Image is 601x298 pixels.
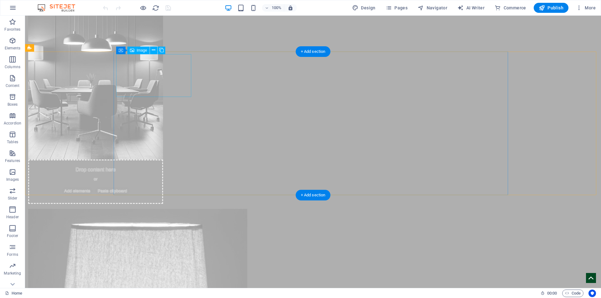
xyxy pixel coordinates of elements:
[588,290,596,297] button: Usercentrics
[455,3,487,13] button: AI Writer
[495,5,526,11] span: Commerce
[152,4,159,12] button: reload
[296,46,331,57] div: + Add section
[562,290,583,297] button: Code
[352,5,376,11] span: Design
[6,177,19,182] p: Images
[288,5,293,11] i: On resize automatically adjust zoom level to fit chosen device.
[5,64,20,69] p: Columns
[6,83,19,88] p: Content
[350,3,378,13] button: Design
[383,3,410,13] button: Pages
[7,252,18,257] p: Forms
[350,3,378,13] div: Design (Ctrl+Alt+Y)
[492,3,529,13] button: Commerce
[539,5,563,11] span: Publish
[415,3,450,13] button: Navigator
[457,5,485,11] span: AI Writer
[552,291,552,295] span: :
[139,4,147,12] button: Click here to leave preview mode and continue editing
[8,196,18,201] p: Slider
[5,46,21,51] p: Elements
[271,4,281,12] h6: 100%
[262,4,284,12] button: 100%
[37,171,68,180] span: Add elements
[6,215,19,220] p: Header
[5,158,20,163] p: Features
[5,290,22,297] a: Click to cancel selection. Double-click to open Pages
[7,139,18,144] p: Tables
[3,144,138,188] div: Drop content here
[547,290,557,297] span: 00 00
[386,5,408,11] span: Pages
[36,4,83,12] img: Editor Logo
[573,3,598,13] button: More
[4,271,21,276] p: Marketing
[7,233,18,238] p: Footer
[534,3,568,13] button: Publish
[70,171,105,180] span: Paste clipboard
[8,102,18,107] p: Boxes
[4,121,21,126] p: Accordion
[541,290,557,297] h6: Session time
[137,48,147,52] span: Image
[152,4,159,12] i: Reload page
[4,27,20,32] p: Favorites
[565,290,581,297] span: Code
[296,190,331,200] div: + Add section
[576,5,596,11] span: More
[418,5,447,11] span: Navigator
